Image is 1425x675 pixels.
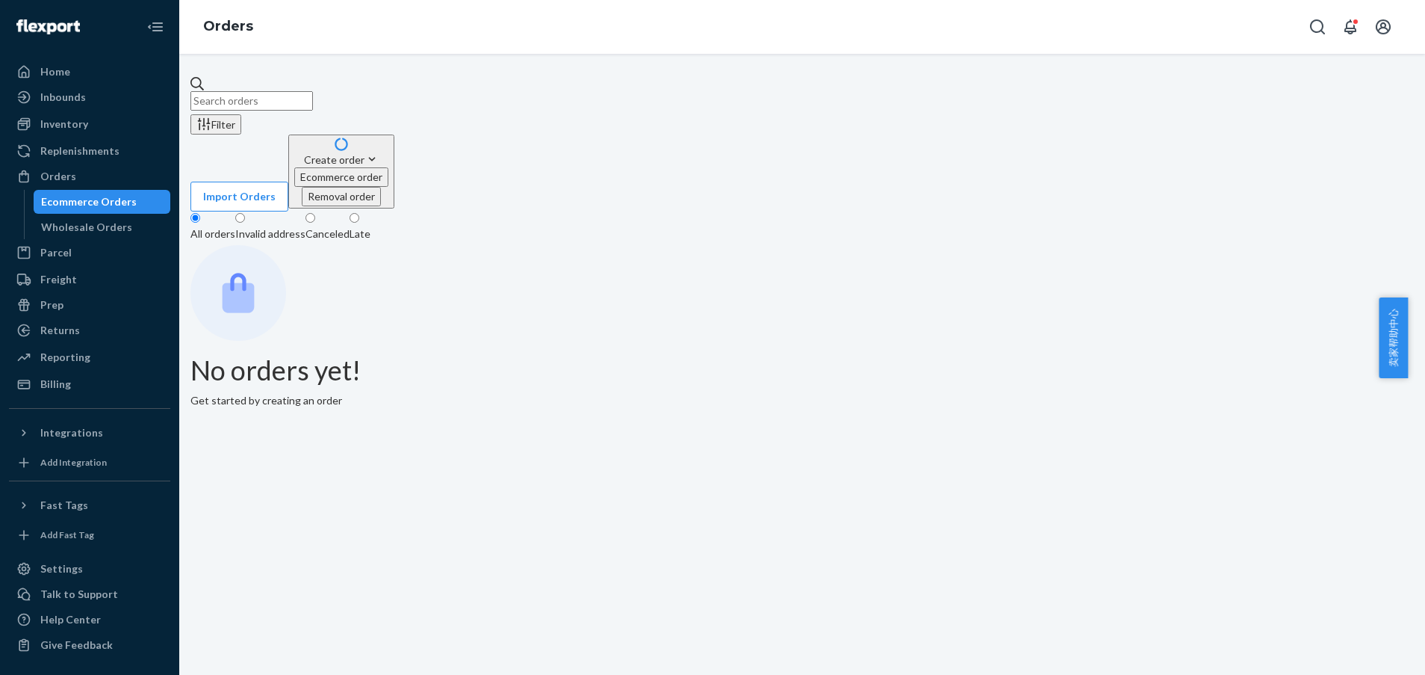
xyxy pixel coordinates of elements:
a: Inbounds [9,85,170,109]
button: Open Search Box [1303,12,1332,42]
span: Removal order [308,190,375,203]
a: Prep [9,293,170,317]
a: Orders [9,164,170,188]
a: Inventory [9,112,170,136]
div: Add Fast Tag [40,528,94,541]
div: Reporting [40,350,90,365]
div: Inventory [40,117,88,132]
div: Parcel [40,245,72,260]
div: Ecommerce Orders [41,194,137,209]
a: Parcel [9,241,170,265]
img: Empty list [190,245,286,341]
a: Talk to Support [9,582,170,606]
div: Wholesale Orders [41,220,132,235]
a: Reporting [9,345,170,369]
button: Fast Tags [9,493,170,517]
img: Flexport logo [16,19,80,34]
a: Billing [9,372,170,396]
div: Prep [40,298,63,312]
div: Integrations [40,425,103,440]
div: Canceled [305,226,350,241]
div: Filter [196,117,235,132]
div: Inbounds [40,90,86,105]
div: Settings [40,561,83,576]
div: Returns [40,323,80,338]
a: Help Center [9,608,170,632]
a: Freight [9,268,170,292]
input: Late [350,213,359,223]
div: Billing [40,377,71,392]
button: Integrations [9,421,170,445]
a: Home [9,60,170,84]
div: Orders [40,169,76,184]
button: Close Navigation [140,12,170,42]
a: Add Fast Tag [9,523,170,547]
a: Orders [203,18,253,34]
a: Replenishments [9,139,170,163]
h1: No orders yet! [190,356,1414,386]
button: Open notifications [1335,12,1365,42]
div: Freight [40,272,77,287]
div: Add Integration [40,456,107,469]
div: Talk to Support [40,587,118,602]
span: Ecommerce order [300,170,382,183]
a: Add Integration [9,451,170,475]
a: Wholesale Orders [34,215,171,239]
button: Open account menu [1368,12,1398,42]
div: Replenishments [40,144,119,158]
button: Removal order [302,187,381,206]
button: Filter [190,114,241,135]
button: Give Feedback [9,633,170,657]
div: Help Center [40,612,101,627]
div: Invalid address [235,226,305,241]
button: Create orderEcommerce orderRemoval order [288,135,394,209]
input: Search orders [190,91,313,111]
button: 卖家帮助中心 [1379,298,1408,378]
a: Settings [9,557,170,581]
div: All orders [190,226,235,241]
ol: breadcrumbs [191,5,265,49]
div: Give Feedback [40,638,113,653]
div: Late [350,226,370,241]
p: Get started by creating an order [190,393,1414,408]
div: Fast Tags [40,498,88,513]
button: Import Orders [190,182,288,212]
a: Ecommerce Orders [34,190,171,214]
div: Create order [294,152,388,167]
input: Canceled [305,213,315,223]
a: Returns [9,318,170,342]
button: Ecommerce order [294,167,388,187]
div: Home [40,64,70,79]
input: Invalid address [235,213,245,223]
input: All orders [190,213,200,223]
